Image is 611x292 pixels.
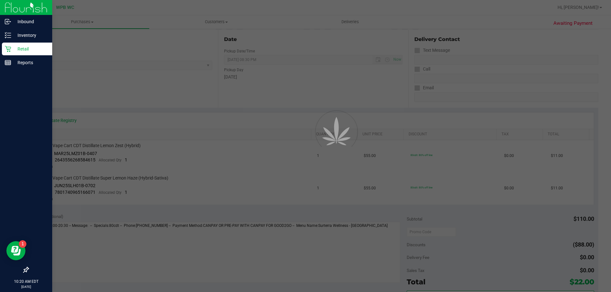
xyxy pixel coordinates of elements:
[5,18,11,25] inline-svg: Inbound
[5,32,11,38] inline-svg: Inventory
[11,59,49,66] p: Reports
[5,46,11,52] inline-svg: Retail
[6,241,25,260] iframe: Resource center
[11,45,49,53] p: Retail
[3,284,49,289] p: [DATE]
[3,279,49,284] p: 10:20 AM EDT
[11,18,49,25] p: Inbound
[19,240,26,248] iframe: Resource center unread badge
[5,59,11,66] inline-svg: Reports
[11,31,49,39] p: Inventory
